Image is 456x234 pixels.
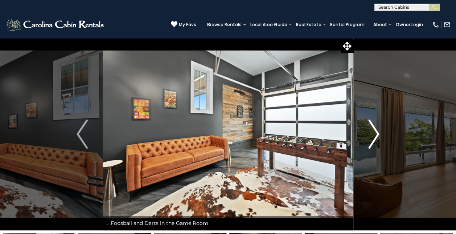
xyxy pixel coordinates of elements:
img: arrow [368,120,379,149]
a: Browse Rentals [204,20,245,30]
img: White-1-2.png [5,17,106,32]
a: Local Area Guide [247,20,291,30]
a: Real Estate [292,20,325,30]
a: About [370,20,391,30]
a: Rental Program [326,20,368,30]
a: Owner Login [392,20,427,30]
img: phone-regular-white.png [432,21,439,28]
button: Previous [62,38,102,230]
img: mail-regular-white.png [443,21,451,28]
button: Next [353,38,394,230]
img: arrow [77,120,87,149]
div: ....Foosball and Darts in the Game Room [103,216,353,230]
a: My Favs [171,21,196,28]
span: My Favs [179,21,196,28]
